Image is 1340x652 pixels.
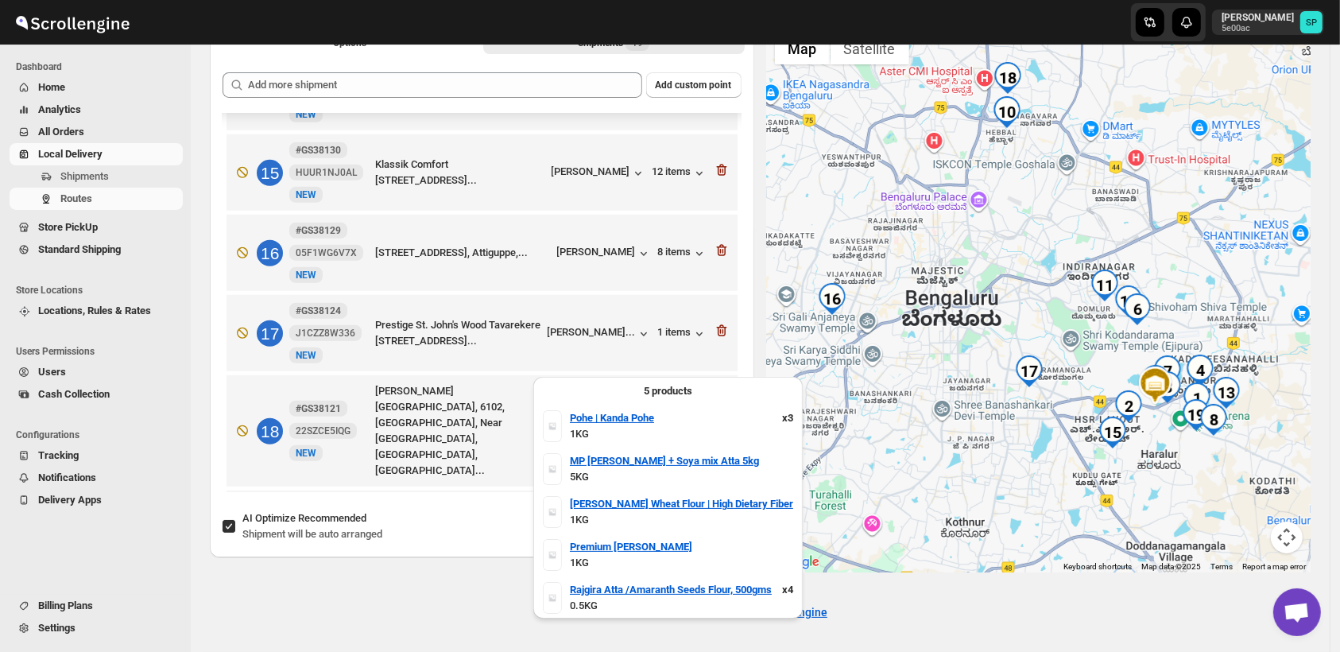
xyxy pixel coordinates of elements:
b: #GS38129 [296,225,341,236]
button: Locations, Rules & Rates [10,300,183,322]
button: Analytics [10,99,183,121]
text: SP [1306,17,1317,28]
button: Routes [10,188,183,210]
button: 12 items [653,165,707,181]
span: Analytics [38,103,81,115]
div: 18 [257,418,283,444]
button: Tracking [10,444,183,467]
span: HUUR1NJ0AL [296,166,357,179]
div: 5 products [543,383,793,399]
b: #GS38124 [296,305,341,316]
div: 1 items [658,326,707,342]
div: 15 [1097,417,1129,448]
div: 4 [1184,355,1216,386]
div: 13 [1210,377,1242,409]
button: Users [10,361,183,383]
div: Selected Shipments [210,60,754,499]
span: Billing Plans [38,600,93,611]
b: Pohe | Kanda Pohe [570,412,654,424]
div: 17 [257,320,283,347]
p: 1KG [570,426,793,442]
div: 12 [1113,285,1144,317]
b: Premium [PERSON_NAME] [570,541,692,553]
button: Delivery Apps [10,489,183,511]
div: 15 [257,160,283,186]
span: 22SZCE5IQG [296,425,350,437]
p: [PERSON_NAME] [1222,11,1294,24]
span: Sulakshana Pundle [1300,11,1323,33]
div: [STREET_ADDRESS], Attiguppe,... [375,245,551,261]
button: All Orders [10,121,183,143]
a: Terms (opens in new tab) [1210,562,1233,571]
span: 05F1WG6V7X [296,246,357,259]
span: Users Permissions [16,345,183,358]
span: Tracking [38,449,79,461]
span: Cash Collection [38,388,110,400]
b: #GS38130 [296,145,341,156]
a: Premium [PERSON_NAME] [570,539,692,555]
div: 16 [816,283,848,315]
span: NEW [296,350,316,361]
div: 19 [1180,399,1212,431]
span: Users [38,366,66,378]
div: 7 [1152,355,1183,387]
span: Shipments [60,170,109,182]
div: 10 [991,96,1023,128]
div: 6 [1121,293,1153,325]
span: Add custom point [656,79,732,91]
button: Cash Collection [10,383,183,406]
p: 5KG [570,469,793,485]
span: Local Delivery [38,148,103,160]
p: 1KG [570,555,793,571]
span: All Orders [38,126,84,138]
p: 1KG [570,512,793,528]
img: ScrollEngine [13,2,132,42]
span: Recommended [298,512,366,524]
span: Store PickUp [38,221,98,233]
button: Home [10,76,183,99]
button: [PERSON_NAME] [552,165,646,181]
span: Delivery Apps [38,494,102,506]
div: Klassik Comfort [STREET_ADDRESS]... [375,157,545,188]
button: 8 items [658,246,707,262]
span: Home [38,81,65,93]
div: 11 [1089,270,1121,301]
span: Locations, Rules & Rates [38,305,151,316]
a: Report a map error [1242,562,1306,571]
span: Dashboard [16,60,183,73]
p: 0.5KG [570,598,793,614]
span: Settings [38,622,76,634]
div: 3 [1152,371,1183,403]
button: Shipments [10,165,183,188]
button: Notifications [10,467,183,489]
span: Routes [60,192,92,204]
span: AI Optimize [242,512,366,524]
span: NEW [296,270,316,281]
button: Map camera controls [1271,522,1303,553]
button: User menu [1212,10,1324,35]
a: Pohe | Kanda Pohe [570,410,654,426]
button: Add custom point [646,72,742,98]
div: Prestige St. John's Wood Tavarekere [STREET_ADDRESS]... [375,317,541,349]
span: Store Locations [16,284,183,297]
button: Billing Plans [10,595,183,617]
div: 2 [1113,390,1144,422]
span: Notifications [38,472,96,483]
span: Map data ©2025 [1141,562,1201,571]
span: Standard Shipping [38,243,121,255]
b: Rajgira Atta /Amaranth Seeds Flour, 500gms [570,584,772,596]
span: J1CZZ8W336 [296,327,355,340]
button: [PERSON_NAME] [557,246,652,262]
a: Rajgira Atta /Amaranth Seeds Flour, 500gms [570,582,772,598]
p: 5e00ac [1222,24,1294,33]
a: [PERSON_NAME] Wheat Flour | High Dietary Fiber [570,496,793,512]
span: Configurations [16,429,183,441]
div: 1 [1181,382,1213,414]
div: [PERSON_NAME][GEOGRAPHIC_DATA], 6102, [GEOGRAPHIC_DATA], Near [GEOGRAPHIC_DATA], [GEOGRAPHIC_DATA... [375,383,545,479]
button: [PERSON_NAME]... [548,326,652,342]
div: [PERSON_NAME]... [548,326,636,338]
